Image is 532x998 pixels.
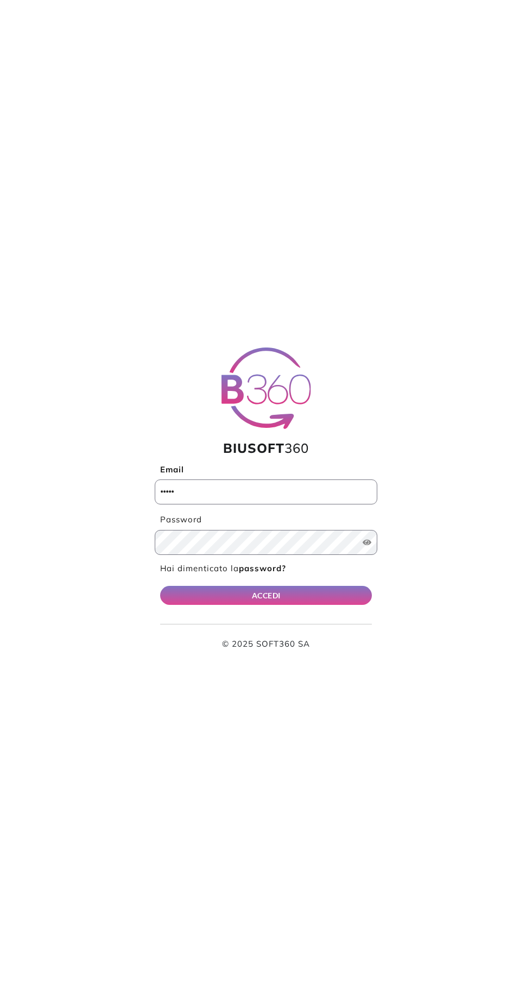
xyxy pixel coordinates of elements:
button: ACCEDI [160,586,372,605]
h1: 360 [155,440,377,456]
p: © 2025 SOFT360 SA [160,638,372,650]
span: BIUSOFT [223,440,284,456]
b: Email [160,464,184,475]
a: Hai dimenticato lapassword? [160,563,286,573]
label: Password [155,514,377,526]
b: password? [239,563,286,573]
